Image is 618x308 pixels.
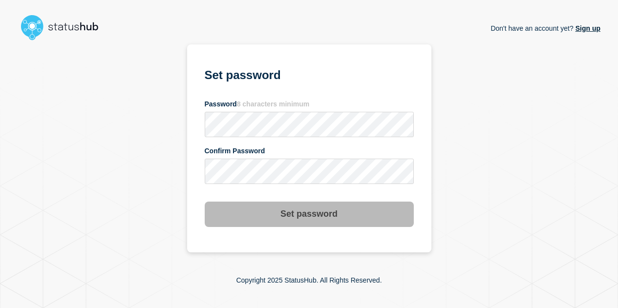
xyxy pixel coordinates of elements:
[18,12,110,43] img: StatusHub logo
[205,202,414,227] button: Set password
[205,147,265,155] span: Confirm Password
[574,24,600,32] a: Sign up
[205,159,414,184] input: confirm password input
[205,112,414,137] input: password input
[205,67,414,90] h1: Set password
[205,100,310,108] span: Password
[237,100,310,108] span: 8 characters minimum
[236,276,382,284] p: Copyright 2025 StatusHub. All Rights Reserved.
[490,17,600,40] p: Don't have an account yet?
